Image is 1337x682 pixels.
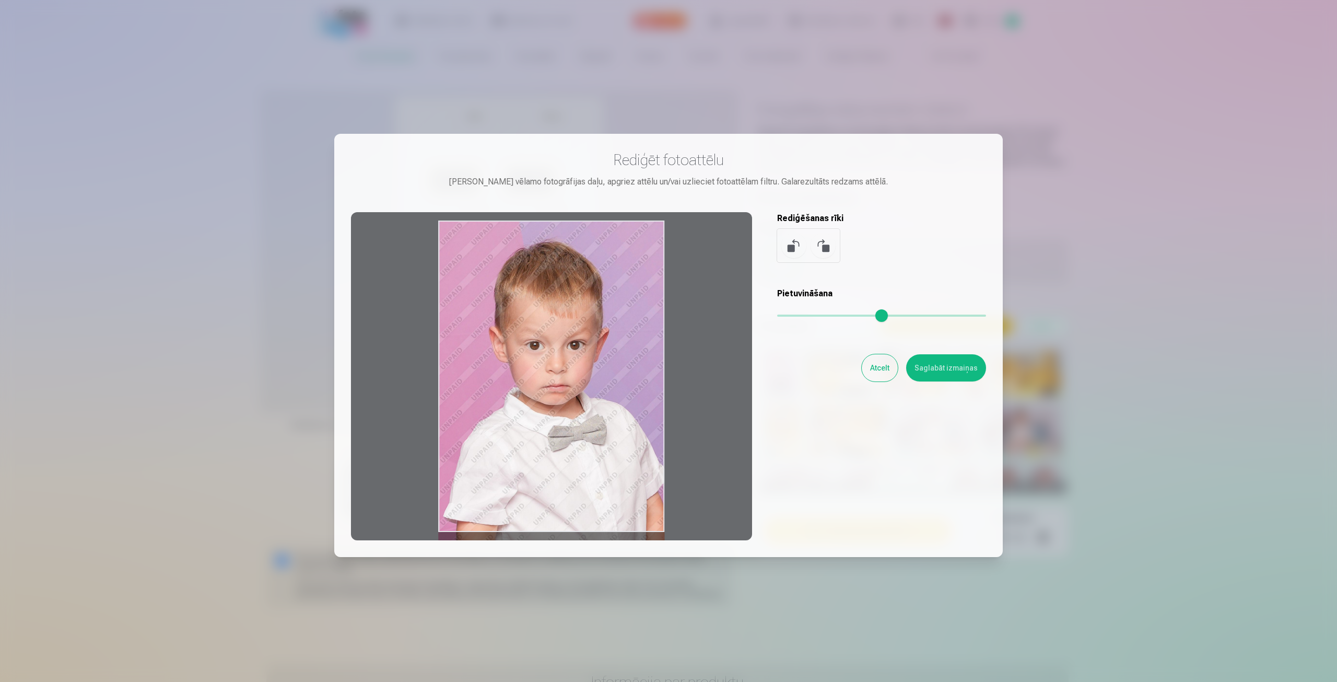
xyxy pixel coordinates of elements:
div: [PERSON_NAME] vēlamo fotogrāfijas daļu, apgriez attēlu un/vai uzlieciet fotoattēlam filtru. Galar... [351,176,986,188]
h5: Rediģēšanas rīki [777,212,986,225]
button: Atcelt [862,354,898,382]
button: Saglabāt izmaiņas [906,354,986,382]
h3: Rediģēt fotoattēlu [351,151,986,169]
h5: Pietuvināšana [777,287,986,300]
